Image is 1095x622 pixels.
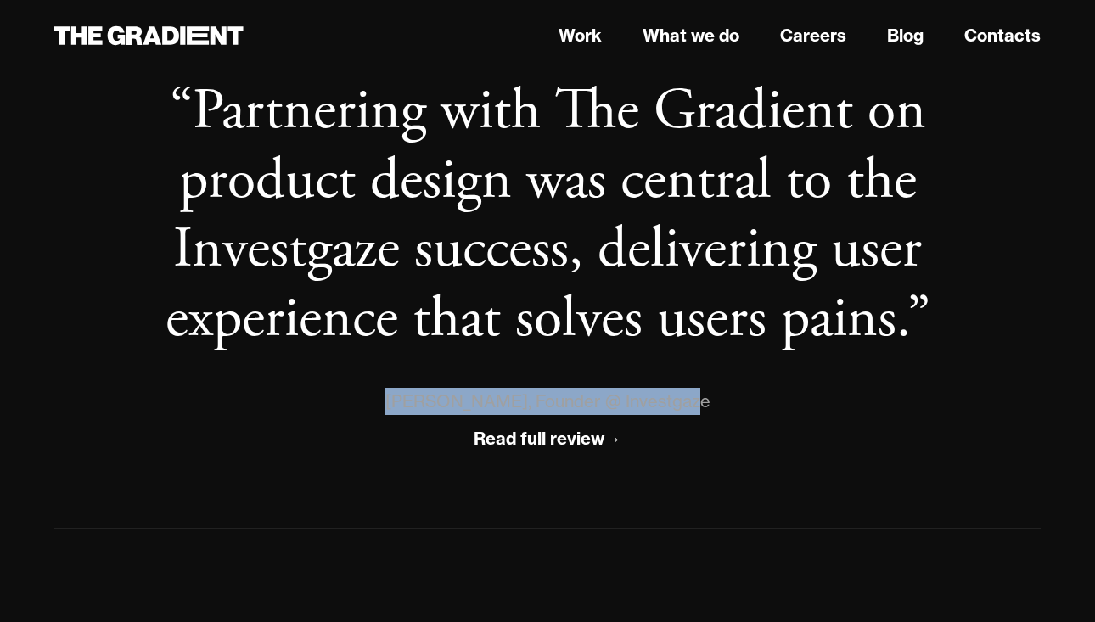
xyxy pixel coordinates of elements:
[385,388,710,415] div: [PERSON_NAME], Founder @ Investgaze
[780,23,846,48] a: Careers
[474,425,621,453] a: Read full review→
[964,23,1041,48] a: Contacts
[81,77,1014,354] blockquote: “Partnering with The Gradient on product design was central to the Investgaze success, delivering...
[887,23,924,48] a: Blog
[559,23,602,48] a: Work
[604,428,621,450] div: →
[643,23,739,48] a: What we do
[474,428,604,450] div: Read full review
